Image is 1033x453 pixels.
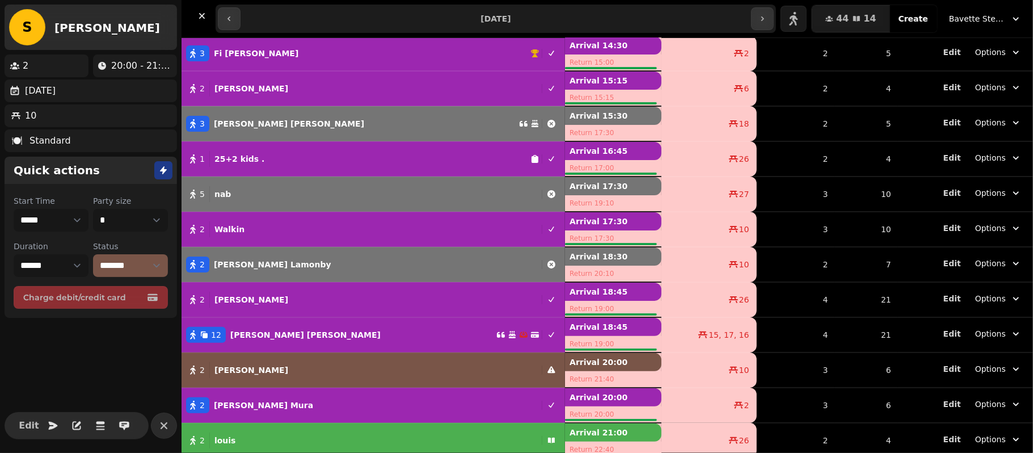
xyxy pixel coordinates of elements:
[943,400,961,408] span: Edit
[943,399,961,410] button: Edit
[565,336,661,352] p: Return 19:00
[182,40,565,67] button: 3Fi [PERSON_NAME]
[943,434,961,445] button: Edit
[757,141,835,177] td: 2
[182,110,565,137] button: 3[PERSON_NAME] [PERSON_NAME]
[739,224,749,235] span: 10
[214,294,288,305] p: [PERSON_NAME]
[11,134,23,148] p: 🍽️
[757,212,835,247] td: 3
[968,42,1028,62] button: Options
[739,188,749,200] span: 27
[968,183,1028,203] button: Options
[565,142,661,160] p: Arrival 16:45
[744,48,749,59] span: 2
[565,283,661,301] p: Arrival 18:45
[943,259,961,267] span: Edit
[22,20,32,34] span: S
[182,321,565,349] button: 12[PERSON_NAME] [PERSON_NAME]
[200,435,205,446] span: 2
[757,71,835,106] td: 2
[565,388,661,406] p: Arrival 20:00
[739,259,749,270] span: 10
[565,406,661,422] p: Return 20:00
[200,188,205,200] span: 5
[975,399,1006,410] span: Options
[14,241,88,252] label: Duration
[200,364,205,376] span: 2
[757,106,835,141] td: 2
[975,328,1006,339] span: Options
[739,118,749,129] span: 18
[835,106,898,141] td: 5
[739,364,749,376] span: 10
[835,212,898,247] td: 10
[943,117,961,128] button: Edit
[565,423,661,442] p: Arrival 21:00
[968,359,1028,379] button: Options
[182,356,565,384] button: 2[PERSON_NAME]
[14,195,88,207] label: Start Time
[943,435,961,443] span: Edit
[835,247,898,282] td: 7
[214,48,298,59] p: Fi [PERSON_NAME]
[943,119,961,127] span: Edit
[943,295,961,303] span: Edit
[565,195,661,211] p: Return 19:10
[968,324,1028,344] button: Options
[182,181,565,208] button: 5nab
[975,47,1006,58] span: Options
[835,353,898,388] td: 6
[744,400,749,411] span: 2
[943,83,961,91] span: Edit
[214,400,313,411] p: [PERSON_NAME] Mura
[565,318,661,336] p: Arrival 18:45
[25,109,36,123] p: 10
[899,15,928,23] span: Create
[835,141,898,177] td: 4
[943,187,961,199] button: Edit
[943,48,961,56] span: Edit
[968,253,1028,274] button: Options
[709,329,749,341] span: 15, 17, 16
[975,258,1006,269] span: Options
[182,75,565,102] button: 2[PERSON_NAME]
[975,82,1006,93] span: Options
[968,218,1028,238] button: Options
[200,400,205,411] span: 2
[214,83,288,94] p: [PERSON_NAME]
[975,117,1006,128] span: Options
[23,59,28,73] p: 2
[214,188,231,200] p: nab
[949,13,1006,24] span: Bavette Steakhouse - [PERSON_NAME]
[835,317,898,353] td: 21
[214,364,288,376] p: [PERSON_NAME]
[565,248,661,266] p: Arrival 18:30
[565,301,661,317] p: Return 19:00
[565,125,661,141] p: Return 17:30
[975,152,1006,163] span: Options
[565,90,661,106] p: Return 15:15
[214,435,236,446] p: louis
[565,107,661,125] p: Arrival 15:30
[968,112,1028,133] button: Options
[943,47,961,58] button: Edit
[835,177,898,212] td: 10
[975,293,1006,304] span: Options
[968,77,1028,98] button: Options
[943,152,961,163] button: Edit
[565,212,661,230] p: Arrival 17:30
[943,258,961,269] button: Edit
[182,286,565,313] button: 2[PERSON_NAME]
[835,282,898,317] td: 21
[182,251,565,278] button: 2[PERSON_NAME] Lamonby
[565,160,661,176] p: Return 17:00
[182,216,565,243] button: 2Walkin
[812,5,890,32] button: 4414
[975,434,1006,445] span: Options
[200,294,205,305] span: 2
[836,14,849,23] span: 44
[565,36,661,54] p: Arrival 14:30
[757,388,835,423] td: 3
[200,224,205,235] span: 2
